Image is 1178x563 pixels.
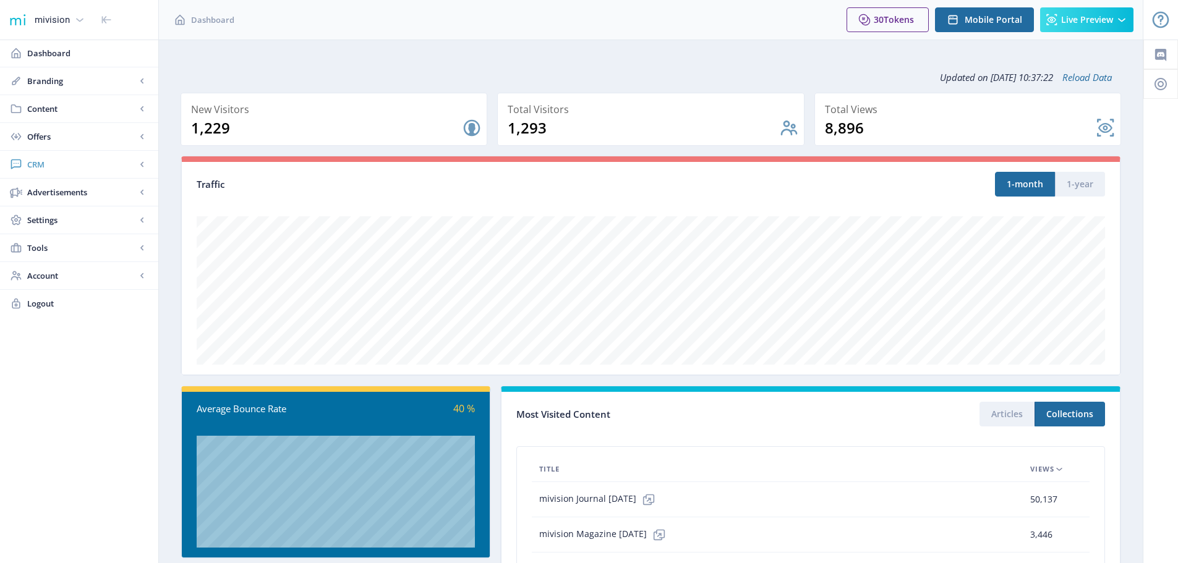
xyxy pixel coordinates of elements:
span: Content [27,103,136,115]
button: 30Tokens [847,7,929,32]
span: mivision Journal [DATE] [539,487,661,512]
div: Updated on [DATE] 10:37:22 [181,62,1121,93]
span: Advertisements [27,186,136,198]
span: Branding [27,75,136,87]
span: Mobile Portal [965,15,1022,25]
a: Reload Data [1053,71,1112,83]
span: Live Preview [1061,15,1113,25]
button: Articles [980,402,1035,426]
div: mivision [35,6,70,33]
span: Dashboard [27,47,148,59]
span: 3,446 [1030,527,1052,542]
span: 40 % [453,402,475,415]
span: Title [539,462,560,476]
span: Logout [27,297,148,310]
span: Tools [27,242,136,254]
div: Most Visited Content [516,405,811,424]
div: New Visitors [191,101,482,118]
div: 1,293 [508,118,779,138]
button: 1-month [995,172,1055,197]
div: Average Bounce Rate [197,402,336,416]
span: 50,137 [1030,492,1057,507]
button: 1-year [1055,172,1105,197]
span: CRM [27,158,136,171]
div: 8,896 [825,118,1096,138]
div: 1,229 [191,118,462,138]
span: mivision Magazine [DATE] [539,522,672,547]
span: Settings [27,214,136,226]
div: Total Views [825,101,1116,118]
span: Offers [27,130,136,143]
button: Live Preview [1040,7,1133,32]
span: Account [27,269,136,282]
span: Dashboard [191,14,234,26]
img: 1f20cf2a-1a19-485c-ac21-848c7d04f45b.png [7,10,27,30]
span: Tokens [884,14,914,25]
div: Traffic [197,177,651,192]
button: Mobile Portal [935,7,1034,32]
button: Collections [1035,402,1105,426]
span: Views [1030,462,1054,476]
div: Total Visitors [508,101,798,118]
